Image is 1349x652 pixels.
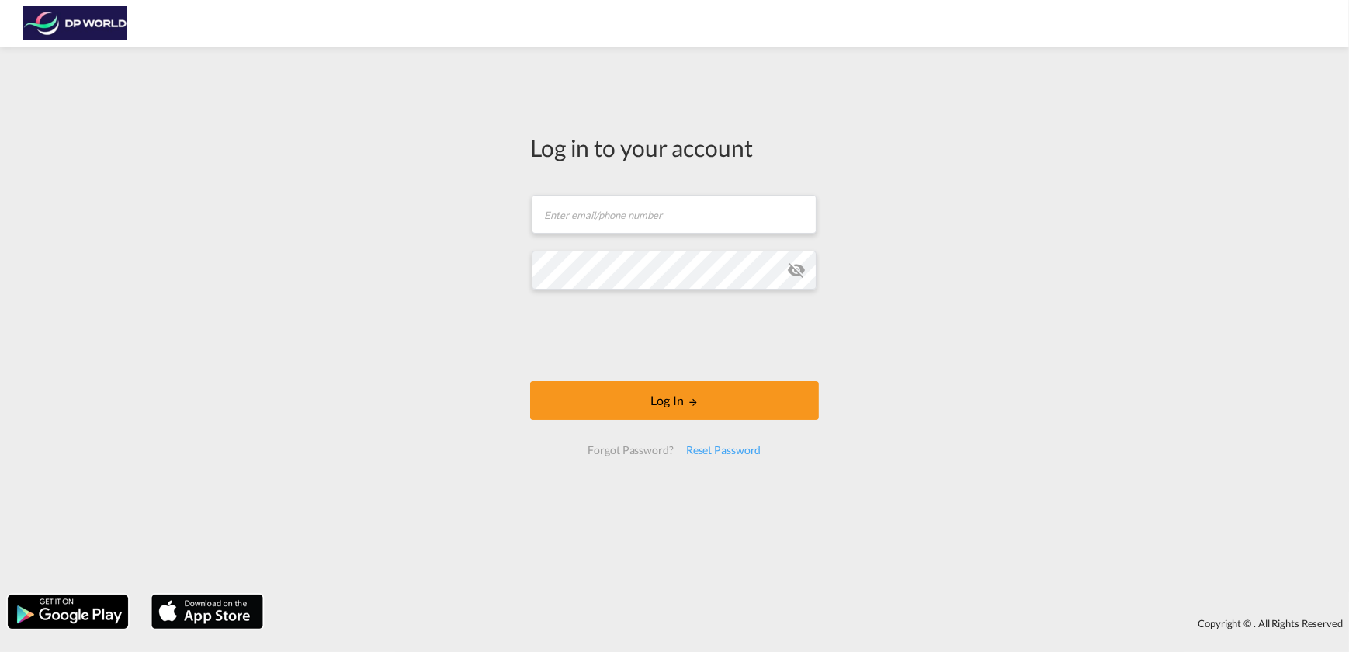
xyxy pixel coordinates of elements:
[530,381,819,420] button: LOGIN
[271,610,1349,636] div: Copyright © . All Rights Reserved
[150,593,265,630] img: apple.png
[6,593,130,630] img: google.png
[23,6,128,41] img: c08ca190194411f088ed0f3ba295208c.png
[557,305,792,366] iframe: reCAPTCHA
[787,261,806,279] md-icon: icon-eye-off
[532,195,817,234] input: Enter email/phone number
[680,436,768,464] div: Reset Password
[530,131,819,164] div: Log in to your account
[581,436,679,464] div: Forgot Password?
